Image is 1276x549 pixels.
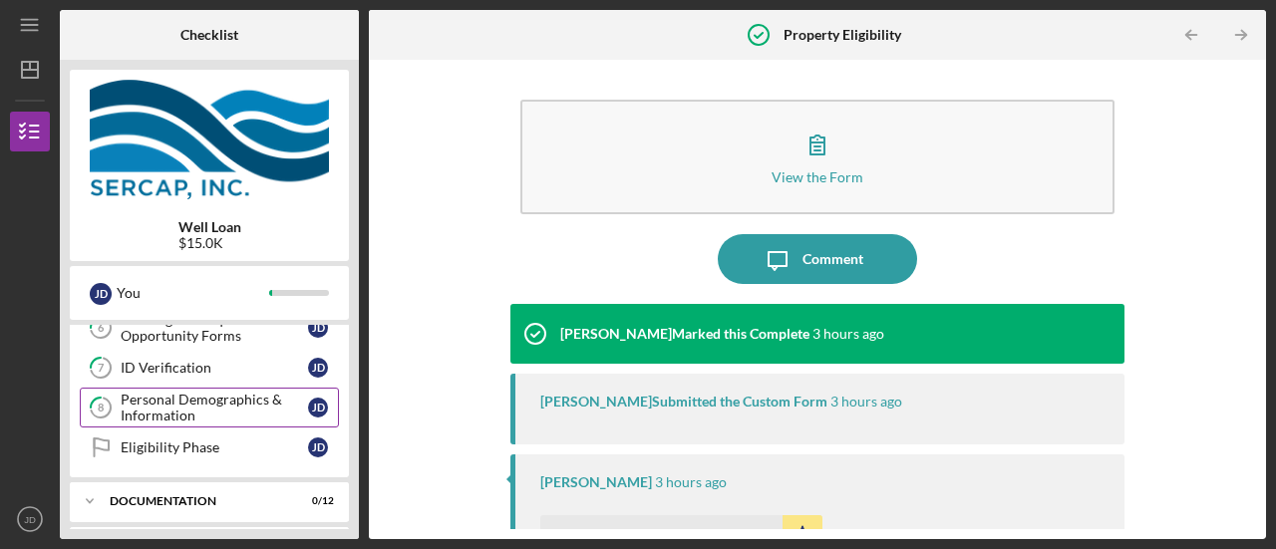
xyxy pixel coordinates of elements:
b: Well Loan [178,219,241,235]
div: J D [308,398,328,417]
tspan: 8 [98,402,104,414]
tspan: 7 [98,362,105,375]
b: Property Eligibility [784,27,901,43]
text: JD [24,514,36,525]
a: Eligibility PhaseJD [80,427,339,467]
div: J D [308,437,328,457]
div: Civil Rights & Equal Opportunity Forms [121,312,308,344]
button: View the Form [520,100,1115,214]
div: $15.0K [178,235,241,251]
tspan: 6 [98,322,105,335]
div: [PERSON_NAME] Submitted the Custom Form [540,394,827,410]
div: 0 / 12 [298,495,334,507]
time: 2025-09-15 12:47 [655,474,727,490]
div: [PERSON_NAME] [540,474,652,490]
div: J D [90,283,112,305]
button: Comment [718,234,917,284]
b: Checklist [180,27,238,43]
img: Product logo [70,80,349,199]
div: Eligibility Phase [121,439,308,455]
div: Personal Demographics & Information [121,392,308,423]
div: ID Verification [121,360,308,376]
div: View the Form [772,169,863,184]
time: 2025-09-15 12:47 [830,394,902,410]
div: Comment [802,234,863,284]
div: J D [308,358,328,378]
a: 8Personal Demographics & InformationJD [80,388,339,427]
a: 6Civil Rights & Equal Opportunity FormsJD [80,308,339,348]
time: 2025-09-15 12:47 [812,326,884,342]
div: Screenshot [DATE] 084446.png [580,527,773,543]
div: [PERSON_NAME] Marked this Complete [560,326,809,342]
div: You [117,276,269,310]
div: Documentation [110,495,284,507]
div: J D [308,318,328,338]
button: JD [10,499,50,539]
a: 7ID VerificationJD [80,348,339,388]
